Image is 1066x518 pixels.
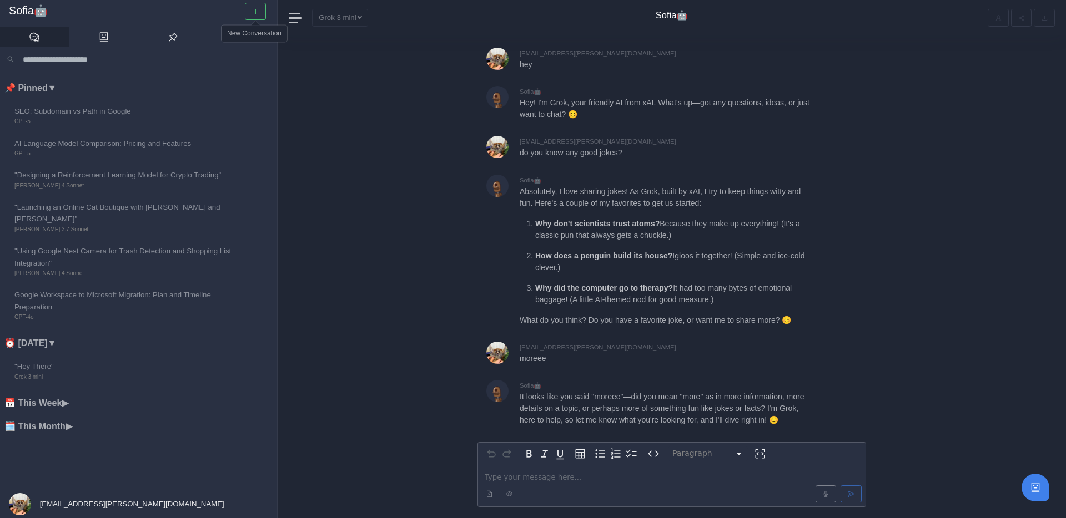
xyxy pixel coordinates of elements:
[520,175,866,186] div: Sofia🤖
[552,446,568,461] button: Underline
[14,149,238,158] span: GPT-5
[14,289,238,313] span: Google Workspace to Microsoft Migration: Plan and Timeline Preparation
[520,147,814,159] p: do you know any good jokes?
[14,313,238,322] span: GPT-4o
[646,446,661,461] button: Inline code format
[535,282,814,306] p: It had too many bytes of emotional baggage! (A little AI-themed nod for good measure.)
[4,396,277,410] li: 📅 This Week ▶
[9,4,268,18] a: Sofia🤖
[14,105,238,117] span: SEO: Subdomain vs Path in Google
[4,81,277,95] li: 📌 Pinned ▼
[535,218,814,241] p: Because they make up everything! (It's a classic pun that always gets a chuckle.)
[535,250,814,273] p: Igloos it together! (Simple and ice-cold clever.)
[520,136,866,147] div: [EMAIL_ADDRESS][PERSON_NAME][DOMAIN_NAME]
[4,419,277,434] li: 🗓️ This Month ▶
[14,360,238,372] span: "Hey There"
[592,446,608,461] button: Bulleted list
[14,117,238,126] span: GPT-5
[520,48,866,59] div: [EMAIL_ADDRESS][PERSON_NAME][DOMAIN_NAME]
[14,269,238,278] span: [PERSON_NAME] 4 Sonnet
[14,181,238,190] span: [PERSON_NAME] 4 Sonnet
[535,251,672,260] strong: How does a penguin build its house?
[4,336,277,351] li: ⏰ [DATE] ▼
[656,10,688,21] h4: Sofia🤖
[608,446,623,461] button: Numbered list
[623,446,639,461] button: Check list
[520,353,814,364] p: moreee
[592,446,639,461] div: toggle group
[14,225,238,234] span: [PERSON_NAME] 3.7 Sonnet
[14,138,238,149] span: AI Language Model Comparison: Pricing and Features
[18,52,270,67] input: Search conversations
[668,446,748,461] button: Block type
[520,342,866,353] div: [EMAIL_ADDRESS][PERSON_NAME][DOMAIN_NAME]
[535,283,673,292] strong: Why did the computer go to therapy?
[520,391,814,426] p: It looks like you said "moreee"—did you mean "more" as in more information, more details on a top...
[520,314,814,326] p: What do you think? Do you have a favorite joke, or want me to share more? 😊
[14,169,238,181] span: "Designing a Reinforcement Learning Model for Crypto Trading"
[38,500,224,508] span: [EMAIL_ADDRESS][PERSON_NAME][DOMAIN_NAME]
[520,59,814,70] p: hey
[520,186,814,209] p: Absolutely, I love sharing jokes! As Grok, built by xAI, I try to keep things witty and fun. Here...
[14,373,238,382] span: Grok 3 mini
[521,446,537,461] button: Bold
[520,86,866,97] div: Sofia🤖
[478,465,866,506] div: editable markdown
[14,201,238,225] span: "Launching an Online Cat Boutique with [PERSON_NAME] and [PERSON_NAME]"
[222,26,287,42] div: New Conversation
[14,245,238,269] span: "Using Google Nest Camera for Trash Detection and Shopping List Integration"
[537,446,552,461] button: Italic
[535,219,660,228] strong: Why don't scientists trust atoms?
[520,380,866,391] div: Sofia🤖
[520,97,814,120] p: Hey! I'm Grok, your friendly AI from xAI. What's up—got any questions, ideas, or just want to cha...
